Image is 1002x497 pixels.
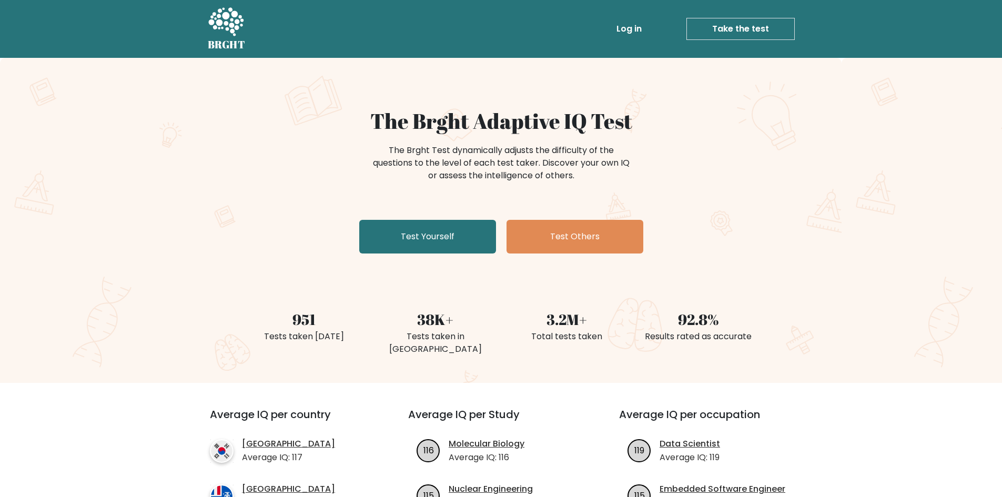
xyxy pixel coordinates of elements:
[376,330,495,356] div: Tests taken in [GEOGRAPHIC_DATA]
[359,220,496,253] a: Test Yourself
[507,220,643,253] a: Test Others
[449,451,524,464] p: Average IQ: 116
[242,483,335,495] a: [GEOGRAPHIC_DATA]
[619,408,805,433] h3: Average IQ per occupation
[660,438,720,450] a: Data Scientist
[449,438,524,450] a: Molecular Biology
[449,483,533,495] a: Nuclear Engineering
[423,444,434,456] text: 116
[639,330,758,343] div: Results rated as accurate
[660,451,720,464] p: Average IQ: 119
[245,330,363,343] div: Tests taken [DATE]
[210,408,370,433] h3: Average IQ per country
[242,451,335,464] p: Average IQ: 117
[639,308,758,330] div: 92.8%
[242,438,335,450] a: [GEOGRAPHIC_DATA]
[208,4,246,54] a: BRGHT
[208,38,246,51] h5: BRGHT
[686,18,795,40] a: Take the test
[245,308,363,330] div: 951
[660,483,785,495] a: Embedded Software Engineer
[370,144,633,182] div: The Brght Test dynamically adjusts the difficulty of the questions to the level of each test take...
[634,444,644,456] text: 119
[612,18,646,39] a: Log in
[245,108,758,134] h1: The Brght Adaptive IQ Test
[376,308,495,330] div: 38K+
[508,330,626,343] div: Total tests taken
[408,408,594,433] h3: Average IQ per Study
[508,308,626,330] div: 3.2M+
[210,439,234,463] img: country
